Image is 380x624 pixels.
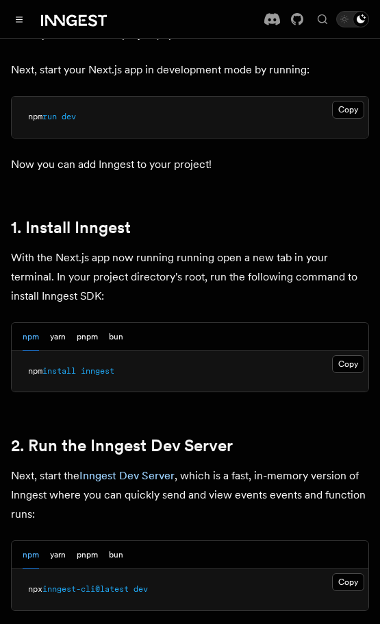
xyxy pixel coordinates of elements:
[23,541,39,569] button: npm
[79,469,175,482] a: Inngest Dev Server
[109,323,123,351] button: bun
[11,11,27,27] button: Toggle navigation
[11,155,369,174] p: Now you can add Inngest to your project!
[42,366,76,376] span: install
[336,11,369,27] button: Toggle dark mode
[332,101,364,119] button: Copy
[332,573,364,591] button: Copy
[50,541,66,569] button: yarn
[332,355,364,373] button: Copy
[11,466,369,524] p: Next, start the , which is a fast, in-memory version of Inngest where you can quickly send and vi...
[109,541,123,569] button: bun
[62,112,76,121] span: dev
[77,541,98,569] button: pnpm
[11,60,369,80] p: Next, start your Next.js app in development mode by running:
[314,11,331,27] button: Find something...
[11,436,233,455] a: 2. Run the Inngest Dev Server
[11,218,131,237] a: 1. Install Inngest
[134,584,148,594] span: dev
[42,584,129,594] span: inngest-cli@latest
[23,323,39,351] button: npm
[28,366,42,376] span: npm
[77,323,98,351] button: pnpm
[28,112,42,121] span: npm
[50,323,66,351] button: yarn
[81,366,114,376] span: inngest
[11,248,369,306] p: With the Next.js app now running running open a new tab in your terminal. In your project directo...
[28,584,42,594] span: npx
[42,112,57,121] span: run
